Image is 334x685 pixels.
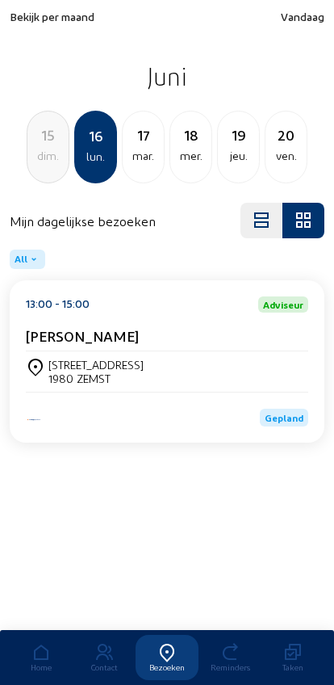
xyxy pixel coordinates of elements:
span: Bekijk per maand [10,10,94,23]
a: Taken [261,635,324,680]
a: Home [10,635,73,680]
div: [STREET_ADDRESS] [48,358,144,372]
div: ven. [265,146,307,166]
div: lun. [76,147,115,166]
span: Vandaag [281,10,324,23]
h2: Juni [10,56,324,96]
h4: Mijn dagelijkse bezoeken [10,213,156,229]
div: Taken [261,662,324,672]
div: 17 [123,124,164,146]
cam-card-title: [PERSON_NAME] [26,327,139,344]
div: 19 [218,124,259,146]
a: Contact [73,635,136,680]
div: Bezoeken [136,662,198,672]
div: mar. [123,146,164,166]
div: Home [10,662,73,672]
div: 16 [76,124,115,147]
img: Energy Protect Ramen & Deuren [26,418,42,422]
div: Reminders [198,662,261,672]
a: Bezoeken [136,635,198,680]
div: Contact [73,662,136,672]
div: dim. [27,146,69,166]
div: 15 [27,124,69,146]
a: Reminders [198,635,261,680]
div: 18 [170,124,211,146]
div: 20 [265,124,307,146]
div: 13:00 - 15:00 [26,296,90,313]
div: jeu. [218,146,259,166]
span: All [15,253,27,266]
div: 1980 ZEMST [48,372,144,385]
span: Adviseur [263,300,303,309]
div: mer. [170,146,211,166]
span: Gepland [265,412,303,423]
